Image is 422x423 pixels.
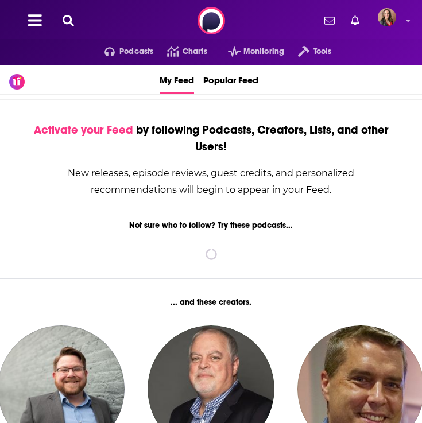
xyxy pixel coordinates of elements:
[313,44,332,60] span: Tools
[378,8,396,26] span: Logged in as catygray
[34,123,133,137] span: Activate your Feed
[160,65,194,94] a: My Feed
[198,7,225,34] img: Podchaser - Follow, Share and Rate Podcasts
[203,67,258,92] span: Popular Feed
[153,42,207,61] a: Charts
[284,42,331,61] button: open menu
[320,11,339,30] a: Show notifications dropdown
[203,65,258,94] a: Popular Feed
[119,44,153,60] span: Podcasts
[91,42,154,61] button: open menu
[243,44,284,60] span: Monitoring
[183,44,207,60] span: Charts
[28,122,394,155] div: by following Podcasts, Creators, Lists, and other Users!
[346,11,364,30] a: Show notifications dropdown
[214,42,284,61] button: open menu
[378,8,403,33] a: Logged in as catygray
[28,165,394,198] div: New releases, episode reviews, guest credits, and personalized recommendations will begin to appe...
[378,8,396,26] img: User Profile
[160,67,194,92] span: My Feed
